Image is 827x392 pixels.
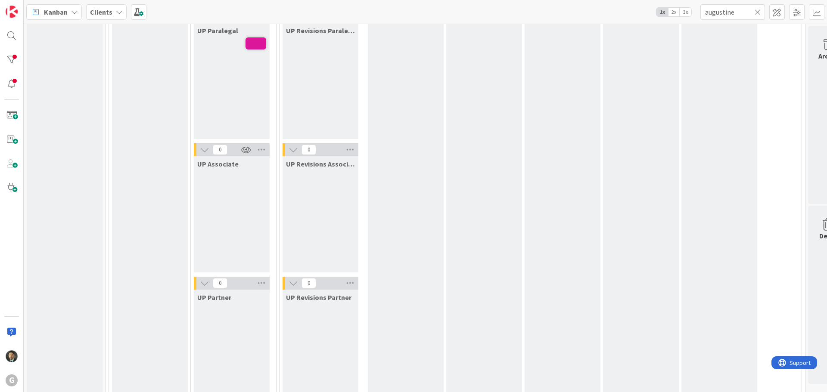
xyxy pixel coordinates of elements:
[680,8,691,16] span: 3x
[6,374,18,386] div: G
[286,160,355,168] span: UP Revisions Associate
[44,7,68,17] span: Kanban
[286,293,351,302] span: UP Revisions Partner
[302,145,316,155] span: 0
[213,145,227,155] span: 0
[6,6,18,18] img: Visit kanbanzone.com
[302,278,316,288] span: 0
[286,26,355,35] span: UP Revisions Paralegal
[197,293,231,302] span: UP Partner
[197,160,239,168] span: UP Associate
[700,4,765,20] input: Quick Filter...
[213,278,227,288] span: 0
[197,26,238,35] span: UP Paralegal
[668,8,680,16] span: 2x
[656,8,668,16] span: 1x
[18,1,39,12] span: Support
[6,350,18,362] img: CG
[90,8,112,16] b: Clients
